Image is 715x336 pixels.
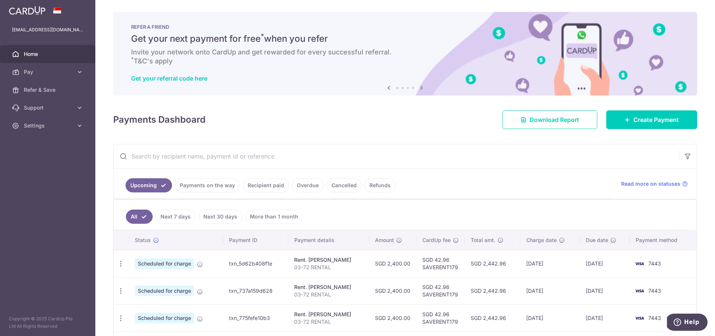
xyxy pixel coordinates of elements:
h5: Get your next payment for free when you refer [131,33,679,45]
span: Home [24,50,73,58]
span: Scheduled for charge [135,258,194,269]
td: [DATE] [520,304,580,332]
a: Payments on the way [175,178,240,192]
span: Charge date [526,236,557,244]
p: 03-72 RENTAL [294,291,363,298]
td: [DATE] [520,250,580,277]
td: [DATE] [580,277,630,304]
span: 7443 [648,288,661,294]
a: Upcoming [125,178,172,192]
input: Search by recipient name, payment id or reference [114,144,679,168]
a: Cancelled [327,178,362,192]
td: SGD 42.96 SAVERENT179 [416,304,465,332]
td: SGD 2,442.96 [465,250,520,277]
td: SGD 2,400.00 [369,304,416,332]
div: Rent. [PERSON_NAME] [294,311,363,318]
div: Rent. [PERSON_NAME] [294,283,363,291]
td: [DATE] [580,250,630,277]
span: Create Payment [633,115,679,124]
img: CardUp [9,6,45,15]
span: Support [24,104,73,112]
span: 7443 [648,260,661,267]
a: Download Report [502,110,597,129]
a: Create Payment [606,110,697,129]
p: 03-72 RENTAL [294,318,363,326]
a: More than 1 month [245,210,303,224]
td: SGD 42.96 SAVERENT179 [416,250,465,277]
td: SGD 42.96 SAVERENT179 [416,277,465,304]
p: 03-72 RENTAL [294,264,363,271]
td: SGD 2,400.00 [369,277,416,304]
p: REFER A FRIEND [131,24,679,30]
a: Recipient paid [243,178,289,192]
a: Read more on statuses [621,180,688,188]
span: Total amt. [471,236,495,244]
span: Scheduled for charge [135,286,194,296]
td: SGD 2,442.96 [465,277,520,304]
span: Due date [586,236,608,244]
span: 7443 [648,315,661,321]
a: Refunds [365,178,395,192]
a: All [126,210,153,224]
h4: Payments Dashboard [113,113,206,126]
div: Rent. [PERSON_NAME] [294,256,363,264]
a: Next 7 days [156,210,196,224]
h6: Invite your network onto CardUp and get rewarded for every successful referral. T&C's apply [131,48,679,66]
a: Get your referral code here [131,75,207,82]
td: txn_737a159d628 [223,277,288,304]
span: Scheduled for charge [135,313,194,323]
th: Payment ID [223,230,288,250]
iframe: Opens a widget where you can find more information [667,314,708,332]
td: SGD 2,442.96 [465,304,520,332]
a: Overdue [292,178,324,192]
img: Bank Card [632,286,647,295]
span: Read more on statuses [621,180,680,188]
span: Amount [375,236,394,244]
span: Pay [24,68,73,76]
img: Bank Card [632,314,647,323]
a: Next 30 days [198,210,242,224]
span: Download Report [530,115,579,124]
p: [EMAIL_ADDRESS][DOMAIN_NAME] [12,26,83,34]
img: Bank Card [632,259,647,268]
img: RAF banner [113,12,697,95]
td: SGD 2,400.00 [369,250,416,277]
td: txn_5d62b408f1e [223,250,288,277]
td: [DATE] [580,304,630,332]
span: Status [135,236,151,244]
td: txn_775fefe10b3 [223,304,288,332]
span: Settings [24,122,73,129]
th: Payment details [288,230,369,250]
td: [DATE] [520,277,580,304]
span: CardUp fee [422,236,451,244]
th: Payment method [630,230,696,250]
span: Refer & Save [24,86,73,94]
